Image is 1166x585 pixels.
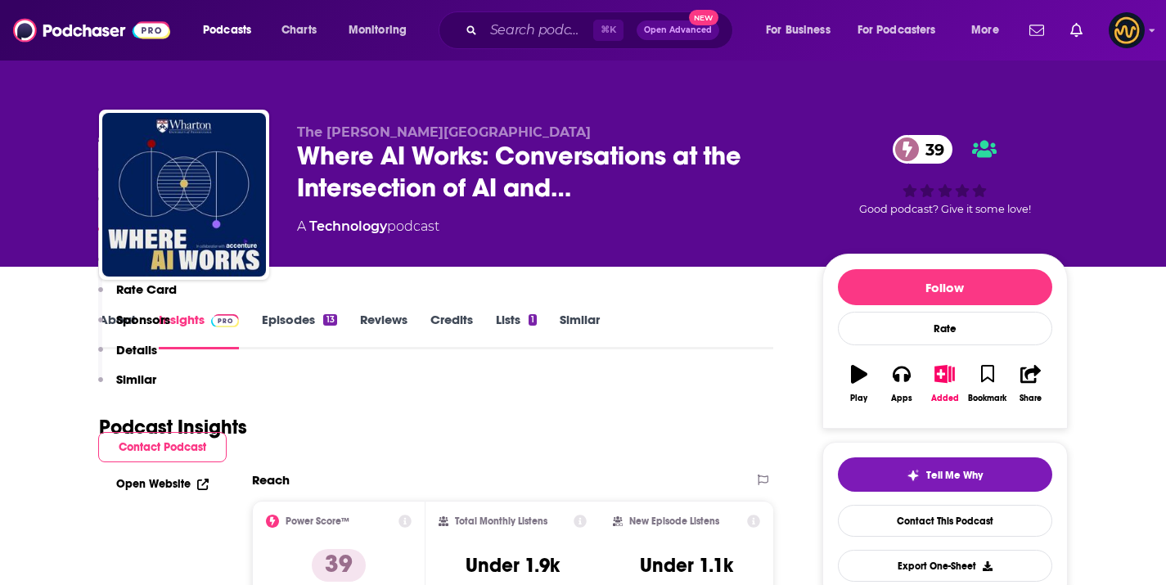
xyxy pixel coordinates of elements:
span: Podcasts [203,19,251,42]
span: Good podcast? Give it some love! [859,203,1031,215]
p: Similar [116,371,156,387]
button: Export One-Sheet [838,550,1052,582]
span: Open Advanced [644,26,712,34]
span: 39 [909,135,952,164]
h3: Under 1.1k [640,553,733,578]
span: Monitoring [349,19,407,42]
button: Share [1009,354,1051,413]
span: More [971,19,999,42]
p: Details [116,342,157,358]
div: Rate [838,312,1052,345]
div: Play [850,394,867,403]
div: 39Good podcast? Give it some love! [822,124,1068,226]
a: 39 [893,135,952,164]
button: Contact Podcast [98,432,227,462]
h2: New Episode Listens [629,515,719,527]
button: Follow [838,269,1052,305]
button: Open AdvancedNew [637,20,719,40]
img: Podchaser - Follow, Share and Rate Podcasts [13,15,170,46]
span: The [PERSON_NAME][GEOGRAPHIC_DATA] [297,124,591,140]
button: Show profile menu [1109,12,1145,48]
button: Play [838,354,880,413]
div: Apps [891,394,912,403]
div: Added [931,394,959,403]
input: Search podcasts, credits, & more... [484,17,593,43]
h2: Power Score™ [286,515,349,527]
a: Lists1 [496,312,537,349]
span: For Business [766,19,831,42]
span: Charts [281,19,317,42]
a: Technology [309,218,387,234]
a: Similar [560,312,600,349]
a: Episodes13 [262,312,336,349]
div: 13 [323,314,336,326]
a: Open Website [116,477,209,491]
button: open menu [754,17,851,43]
p: 39 [312,549,366,582]
a: Charts [271,17,326,43]
div: 1 [529,314,537,326]
button: Sponsors [98,312,170,342]
p: Sponsors [116,312,170,327]
button: open menu [337,17,428,43]
button: Similar [98,371,156,402]
h2: Total Monthly Listens [455,515,547,527]
span: Tell Me Why [926,469,983,482]
button: open menu [960,17,1020,43]
h2: Reach [252,472,290,488]
img: User Profile [1109,12,1145,48]
button: Bookmark [966,354,1009,413]
button: Added [923,354,966,413]
a: Contact This Podcast [838,505,1052,537]
img: Where AI Works: Conversations at the Intersection of AI and Industry [102,113,266,277]
a: Reviews [360,312,407,349]
div: Share [1020,394,1042,403]
button: open menu [191,17,272,43]
button: open menu [847,17,960,43]
span: Logged in as LowerStreet [1109,12,1145,48]
a: Credits [430,312,473,349]
span: For Podcasters [858,19,936,42]
h3: Under 1.9k [466,553,560,578]
img: tell me why sparkle [907,469,920,482]
span: ⌘ K [593,20,624,41]
a: Show notifications dropdown [1023,16,1051,44]
button: Apps [880,354,923,413]
span: New [689,10,718,25]
button: tell me why sparkleTell Me Why [838,457,1052,492]
div: Bookmark [968,394,1006,403]
button: Details [98,342,157,372]
div: Search podcasts, credits, & more... [454,11,749,49]
a: Show notifications dropdown [1064,16,1089,44]
div: A podcast [297,217,439,236]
